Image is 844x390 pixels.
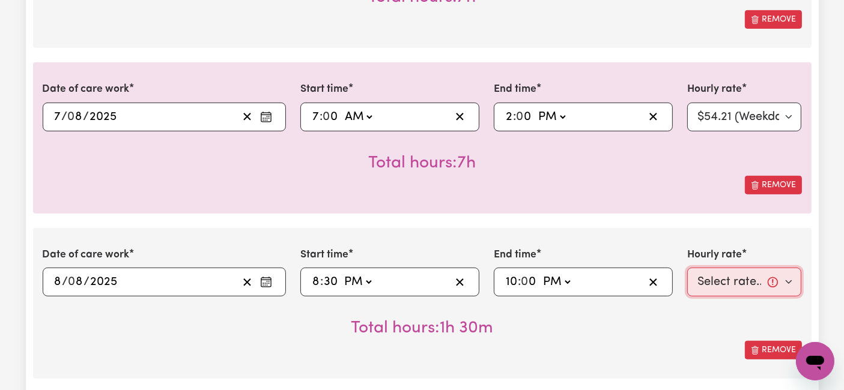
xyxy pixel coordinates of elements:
[83,110,90,124] span: /
[351,320,493,337] span: Total hours worked: 1 hour 30 minutes
[54,108,62,126] input: --
[517,108,532,126] input: --
[323,108,339,126] input: --
[238,273,257,291] button: Clear date
[62,110,68,124] span: /
[68,108,83,126] input: --
[516,111,523,123] span: 0
[257,273,276,291] button: Enter the date of care work
[90,273,118,291] input: ----
[513,110,516,124] span: :
[300,247,348,263] label: Start time
[796,342,834,380] iframe: Button to launch messaging window
[312,273,320,291] input: --
[518,275,521,289] span: :
[68,276,76,288] span: 0
[69,273,84,291] input: --
[312,108,320,126] input: --
[43,247,130,263] label: Date of care work
[745,10,802,29] button: Remove this shift
[54,273,62,291] input: --
[84,275,90,289] span: /
[494,82,536,97] label: End time
[90,108,118,126] input: ----
[687,82,742,97] label: Hourly rate
[320,110,323,124] span: :
[323,273,338,291] input: --
[505,273,518,291] input: --
[494,247,536,263] label: End time
[521,273,537,291] input: --
[745,341,802,359] button: Remove this shift
[320,275,323,289] span: :
[368,155,476,172] span: Total hours worked: 7 hours
[238,108,257,126] button: Clear date
[257,108,276,126] button: Enter the date of care work
[62,275,68,289] span: /
[68,111,75,123] span: 0
[43,82,130,97] label: Date of care work
[300,82,348,97] label: Start time
[745,176,802,194] button: Remove this shift
[505,108,513,126] input: --
[323,111,330,123] span: 0
[687,247,742,263] label: Hourly rate
[521,276,528,288] span: 0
